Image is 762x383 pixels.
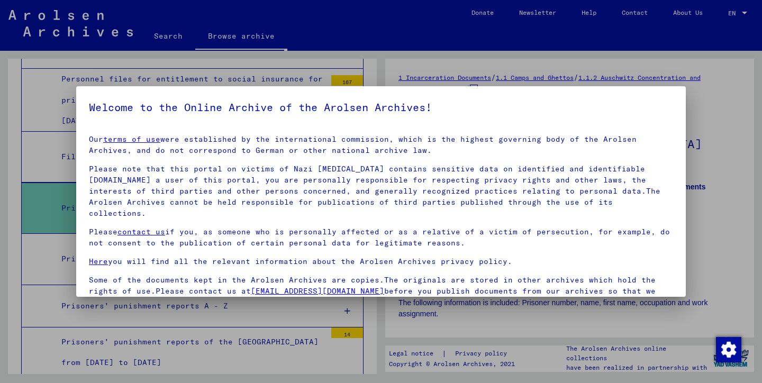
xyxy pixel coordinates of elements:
[89,163,673,219] p: Please note that this portal on victims of Nazi [MEDICAL_DATA] contains sensitive data on identif...
[716,337,741,362] img: Change consent
[89,99,673,116] h5: Welcome to the Online Archive of the Arolsen Archives!
[117,227,165,236] a: contact us
[89,134,673,156] p: Our were established by the international commission, which is the highest governing body of the ...
[103,134,160,144] a: terms of use
[89,275,673,308] p: Some of the documents kept in the Arolsen Archives are copies.The originals are stored in other a...
[89,257,108,266] a: Here
[89,226,673,249] p: Please if you, as someone who is personally affected or as a relative of a victim of persecution,...
[251,286,384,296] a: [EMAIL_ADDRESS][DOMAIN_NAME]
[89,256,673,267] p: you will find all the relevant information about the Arolsen Archives privacy policy.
